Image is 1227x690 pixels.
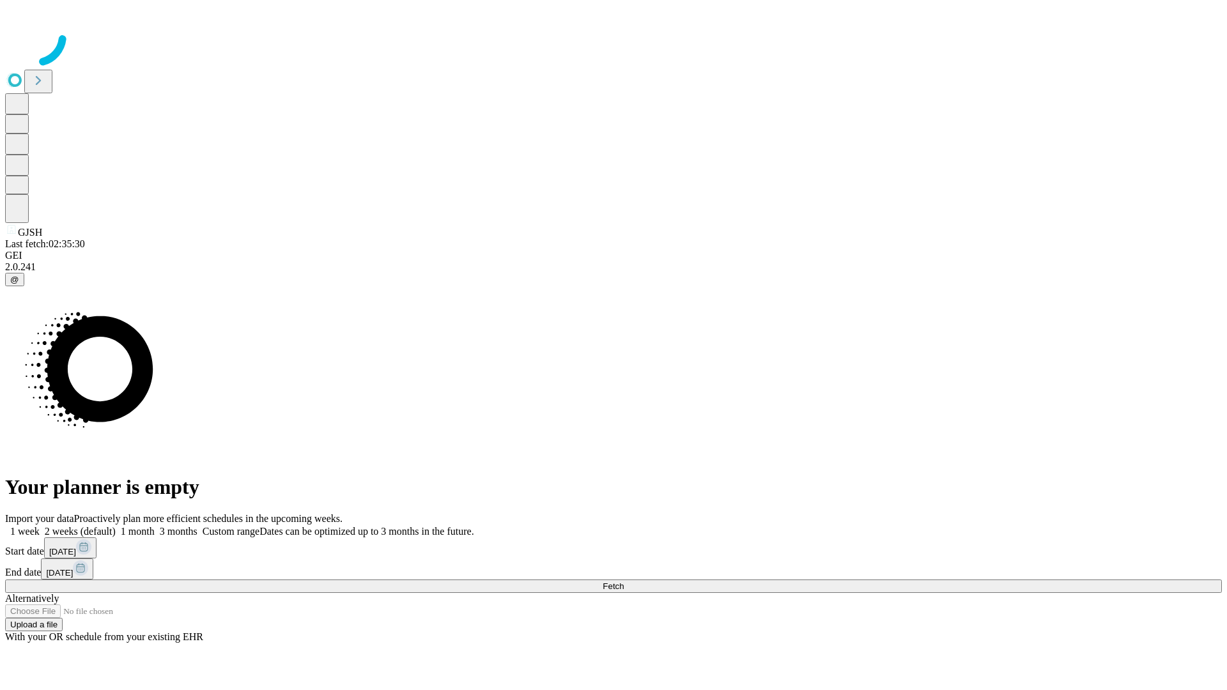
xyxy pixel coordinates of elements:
[74,513,343,524] span: Proactively plan more efficient schedules in the upcoming weeks.
[5,475,1222,499] h1: Your planner is empty
[5,579,1222,593] button: Fetch
[5,238,85,249] span: Last fetch: 02:35:30
[5,618,63,631] button: Upload a file
[49,547,76,556] span: [DATE]
[5,631,203,642] span: With your OR schedule from your existing EHR
[44,537,96,558] button: [DATE]
[259,526,474,537] span: Dates can be optimized up to 3 months in the future.
[10,275,19,284] span: @
[603,581,624,591] span: Fetch
[10,526,40,537] span: 1 week
[5,261,1222,273] div: 2.0.241
[160,526,197,537] span: 3 months
[45,526,116,537] span: 2 weeks (default)
[203,526,259,537] span: Custom range
[5,537,1222,558] div: Start date
[41,558,93,579] button: [DATE]
[121,526,155,537] span: 1 month
[5,593,59,604] span: Alternatively
[5,513,74,524] span: Import your data
[5,558,1222,579] div: End date
[5,273,24,286] button: @
[5,250,1222,261] div: GEI
[18,227,42,238] span: GJSH
[46,568,73,578] span: [DATE]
